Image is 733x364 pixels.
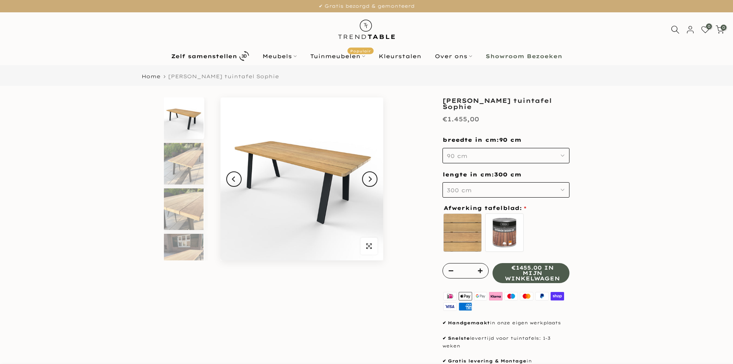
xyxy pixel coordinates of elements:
[488,291,504,301] img: klarna
[442,291,458,301] img: ideal
[448,320,490,325] strong: Handgemaakt
[442,358,446,364] strong: ✔
[448,358,526,364] strong: Gratis levering & Montage
[226,171,242,187] button: Previous
[1,325,39,363] iframe: toggle-frame
[142,74,160,79] a: Home
[721,25,726,30] span: 0
[549,291,565,301] img: shopify pay
[442,114,479,125] div: €1.455,00
[494,171,521,179] span: 300 cm
[519,291,534,301] img: master
[164,49,255,63] a: Zelf samenstellen
[706,23,712,29] span: 0
[504,291,519,301] img: maestro
[442,148,569,163] button: 90 cm
[442,320,446,325] strong: ✔
[448,335,470,341] strong: Snelste
[442,301,458,312] img: visa
[255,52,303,61] a: Meubels
[499,136,521,144] span: 90 cm
[372,52,428,61] a: Kleurstalen
[716,25,724,34] a: 0
[447,187,472,194] span: 300 cm
[362,171,377,187] button: Next
[457,291,473,301] img: apple pay
[168,73,279,79] span: [PERSON_NAME] tuintafel Sophie
[442,182,569,198] button: 300 cm
[164,97,204,139] img: Tuintafel rechthoek iroko hout stalen trapezium poten
[447,153,468,159] span: 90 cm
[10,2,723,10] p: ✔ Gratis bezorgd & gemonteerd
[220,97,383,260] img: Tuintafel rechthoek iroko hout stalen trapezium poten
[442,171,521,178] span: lengte in cm:
[442,97,569,110] h1: [PERSON_NAME] tuintafel Sophie
[428,52,479,61] a: Over ons
[701,25,710,34] a: 0
[171,54,237,59] b: Zelf samenstellen
[473,291,488,301] img: google pay
[457,301,473,312] img: american express
[534,291,549,301] img: paypal
[486,54,562,59] b: Showroom Bezoeken
[303,52,372,61] a: TuinmeubelenPopulair
[347,47,374,54] span: Populair
[333,12,400,47] img: trend-table
[442,136,521,143] span: breedte in cm:
[442,335,569,350] p: levertijd voor tuintafels: 1-3 weken
[444,205,526,211] span: Afwerking tafelblad:
[442,335,446,341] strong: ✔
[479,52,569,61] a: Showroom Bezoeken
[442,319,569,327] p: in onze eigen werkplaats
